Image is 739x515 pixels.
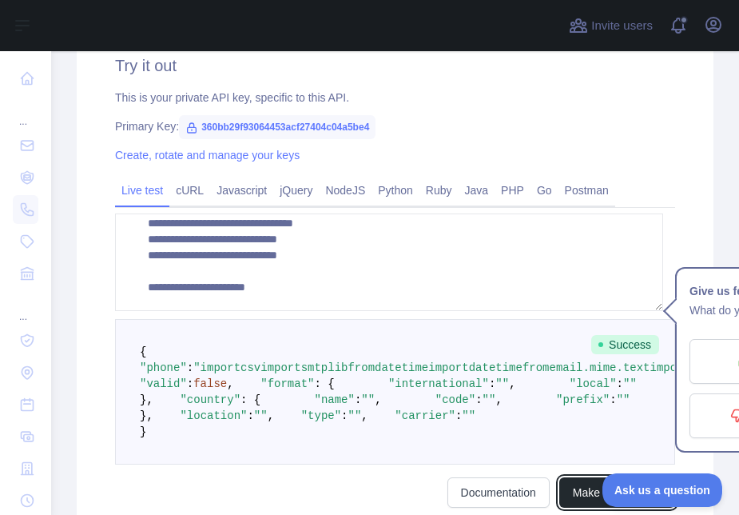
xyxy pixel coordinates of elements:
[355,393,361,406] span: :
[115,178,169,203] a: Live test
[254,409,268,422] span: ""
[530,178,558,203] a: Go
[602,473,723,507] iframe: Toggle Customer Support
[455,409,462,422] span: :
[115,149,300,162] a: Create, rotate and manage your keys
[375,393,381,406] span: ,
[169,178,210,203] a: cURL
[610,393,616,406] span: :
[388,377,489,390] span: "international"
[187,377,193,390] span: :
[115,118,675,134] div: Primary Key:
[591,335,659,354] span: Success
[210,178,273,203] a: Javascript
[240,393,260,406] span: : {
[268,409,274,422] span: ,
[435,393,475,406] span: "code"
[462,409,475,422] span: ""
[193,377,227,390] span: false
[301,409,341,422] span: "type"
[559,477,675,508] button: Make test request
[180,393,240,406] span: "country"
[489,377,495,390] span: :
[140,345,146,358] span: {
[348,409,362,422] span: ""
[495,393,502,406] span: ,
[591,17,653,35] span: Invite users
[115,54,675,77] h2: Try it out
[247,409,253,422] span: :
[361,393,375,406] span: ""
[459,178,495,203] a: Java
[483,393,496,406] span: ""
[140,361,187,374] span: "phone"
[115,90,675,106] div: This is your private API key, specific to this API.
[140,393,153,406] span: },
[13,291,38,323] div: ...
[361,409,368,422] span: ,
[617,393,630,406] span: ""
[140,409,153,422] span: },
[475,393,482,406] span: :
[617,377,623,390] span: :
[447,477,550,508] a: Documentation
[558,178,615,203] a: Postman
[179,115,375,139] span: 360bb29f93064453acf27404c04a5be4
[314,393,354,406] span: "name"
[509,377,515,390] span: ,
[566,13,656,38] button: Invite users
[140,425,146,438] span: }
[371,178,419,203] a: Python
[260,377,314,390] span: "format"
[556,393,610,406] span: "prefix"
[187,361,193,374] span: :
[180,409,247,422] span: "location"
[495,377,509,390] span: ""
[570,377,617,390] span: "local"
[273,178,319,203] a: jQuery
[341,409,348,422] span: :
[623,377,637,390] span: ""
[495,178,530,203] a: PHP
[395,409,455,422] span: "carrier"
[314,377,334,390] span: : {
[13,96,38,128] div: ...
[419,178,459,203] a: Ruby
[319,178,371,203] a: NodeJS
[140,377,187,390] span: "valid"
[227,377,233,390] span: ,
